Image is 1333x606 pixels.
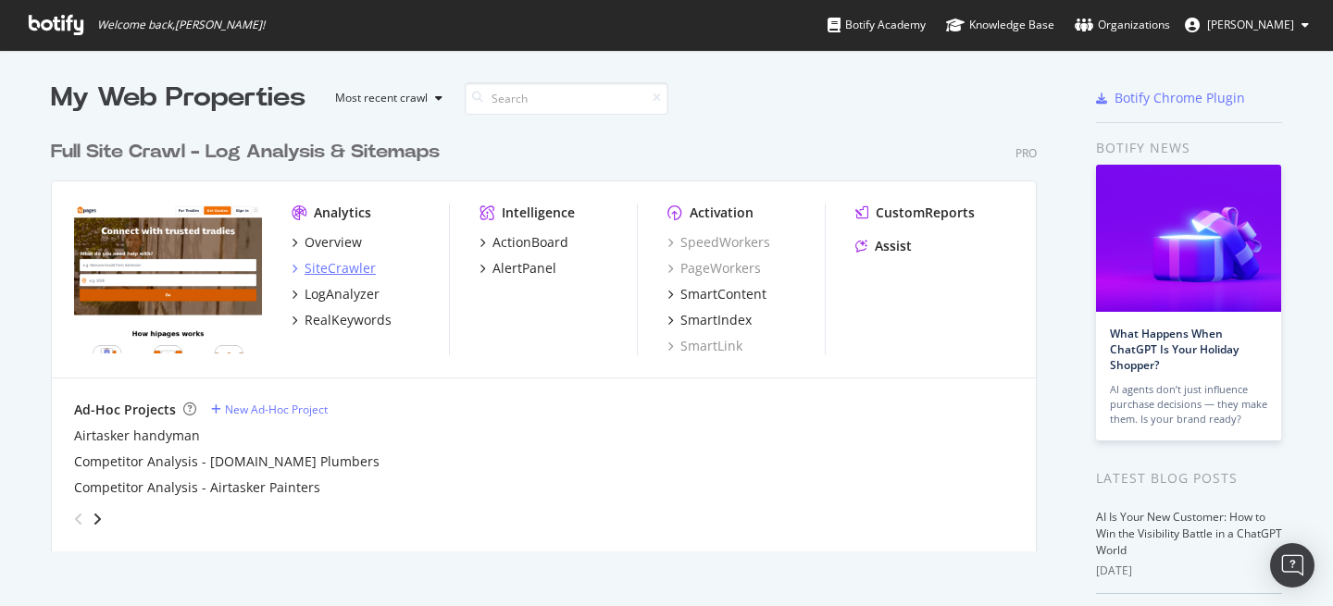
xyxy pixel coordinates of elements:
div: Knowledge Base [946,16,1054,34]
a: AI Is Your New Customer: How to Win the Visibility Battle in a ChatGPT World [1096,509,1282,558]
a: LogAnalyzer [292,285,380,303]
a: AlertPanel [480,259,556,278]
div: Full Site Crawl - Log Analysis & Sitemaps [51,139,440,166]
div: Pro [1015,145,1037,161]
a: CustomReports [855,204,975,222]
input: Search [465,82,668,115]
a: PageWorkers [667,259,761,278]
div: Open Intercom Messenger [1270,543,1314,587]
div: Most recent crawl [335,93,428,104]
div: angle-right [91,510,104,528]
div: Latest Blog Posts [1096,468,1282,489]
span: Welcome back, [PERSON_NAME] ! [97,18,265,32]
a: What Happens When ChatGPT Is Your Holiday Shopper? [1110,326,1239,373]
div: grid [51,117,1052,551]
div: Intelligence [502,204,575,222]
div: My Web Properties [51,80,305,117]
div: AI agents don’t just influence purchase decisions — they make them. Is your brand ready? [1110,382,1267,427]
div: AlertPanel [492,259,556,278]
div: Botify Chrome Plugin [1115,89,1245,107]
div: Assist [875,237,912,255]
img: What Happens When ChatGPT Is Your Holiday Shopper? [1096,165,1281,312]
button: Most recent crawl [320,83,450,113]
div: Overview [305,233,362,252]
div: [DATE] [1096,563,1282,579]
div: Botify news [1096,138,1282,158]
a: RealKeywords [292,311,392,329]
a: Competitor Analysis - Airtasker Painters [74,478,320,497]
a: New Ad-Hoc Project [211,402,328,417]
span: Winnie Ye [1207,17,1294,32]
button: [PERSON_NAME] [1170,10,1324,40]
div: ActionBoard [492,233,568,252]
a: Competitor Analysis - [DOMAIN_NAME] Plumbers [74,452,380,471]
div: angle-left [67,504,91,534]
div: CustomReports [876,204,975,222]
div: RealKeywords [305,311,392,329]
img: hipages.com.au [74,204,262,353]
a: SiteCrawler [292,259,376,278]
div: LogAnalyzer [305,285,380,303]
div: SmartContent [680,285,766,303]
a: Airtasker handyman [74,427,200,445]
div: SiteCrawler [305,259,376,278]
div: Activation [690,204,754,222]
div: SmartIndex [680,311,752,329]
div: Ad-Hoc Projects [74,401,176,419]
a: Overview [292,233,362,252]
a: SmartIndex [667,311,752,329]
div: Organizations [1075,16,1170,34]
a: Full Site Crawl - Log Analysis & Sitemaps [51,139,447,166]
a: Botify Chrome Plugin [1096,89,1245,107]
a: SmartLink [667,337,742,355]
div: New Ad-Hoc Project [225,402,328,417]
div: Botify Academy [828,16,926,34]
a: SpeedWorkers [667,233,770,252]
a: Assist [855,237,912,255]
a: ActionBoard [480,233,568,252]
a: SmartContent [667,285,766,303]
div: Analytics [314,204,371,222]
